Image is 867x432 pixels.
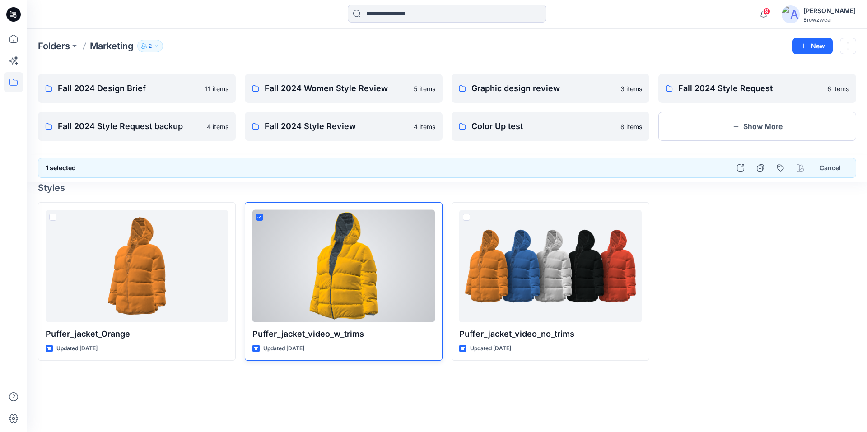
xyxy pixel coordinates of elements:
p: 4 items [414,122,435,131]
p: Graphic design review [471,82,615,95]
h4: Styles [38,182,856,193]
div: Browzwear [803,16,856,23]
p: Fall 2024 Style Review [265,120,408,133]
p: 3 items [620,84,642,93]
p: 6 items [827,84,849,93]
p: Color Up test [471,120,615,133]
a: Fall 2024 Style Request6 items [658,74,856,103]
p: Puffer_jacket_video_w_trims [252,328,435,340]
a: Graphic design review3 items [452,74,649,103]
a: Fall 2024 Style Request backup4 items [38,112,236,141]
a: Fall 2024 Style Review4 items [245,112,443,141]
span: 9 [763,8,770,15]
button: New [792,38,833,54]
a: Fall 2024 Design Brief11 items [38,74,236,103]
p: Marketing [90,40,134,52]
p: 4 items [207,122,228,131]
div: [PERSON_NAME] [803,5,856,16]
button: Cancel [812,160,848,176]
p: 5 items [414,84,435,93]
p: Updated [DATE] [56,344,98,353]
p: Fall 2024 Women Style Review [265,82,408,95]
p: Updated [DATE] [470,344,511,353]
button: Show More [658,112,856,141]
a: Folders [38,40,70,52]
a: Color Up test8 items [452,112,649,141]
a: Fall 2024 Women Style Review5 items [245,74,443,103]
p: Puffer_jacket_Orange [46,328,228,340]
p: 11 items [205,84,228,93]
p: Puffer_jacket_video_no_trims [459,328,642,340]
p: 8 items [620,122,642,131]
p: 2 [149,41,152,51]
button: 2 [137,40,163,52]
h6: 1 selected [46,163,76,173]
img: avatar [782,5,800,23]
p: Fall 2024 Style Request backup [58,120,201,133]
p: Fall 2024 Design Brief [58,82,199,95]
p: Fall 2024 Style Request [678,82,822,95]
p: Updated [DATE] [263,344,304,353]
